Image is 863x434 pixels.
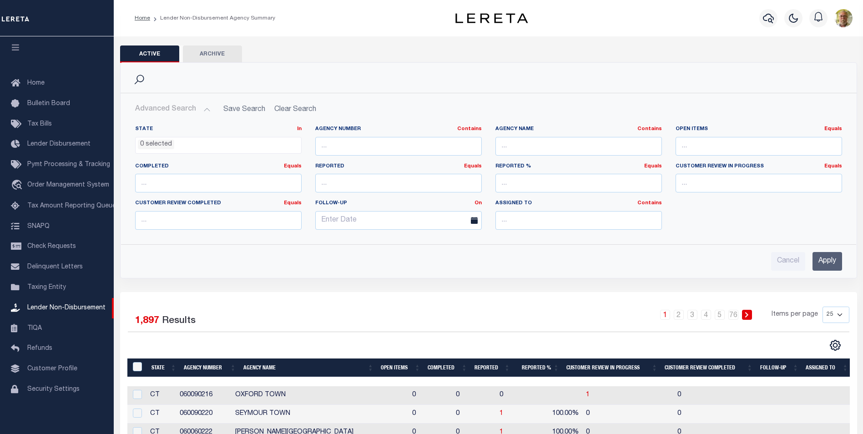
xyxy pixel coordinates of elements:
[495,137,662,156] input: ...
[135,15,150,21] a: Home
[496,386,536,405] td: 0
[308,200,489,207] label: Follow-up
[315,211,482,230] input: Enter Date
[495,211,662,230] input: ...
[474,201,482,206] a: On
[452,386,496,405] td: 0
[586,392,590,398] a: 1
[409,386,452,405] td: 0
[424,358,471,377] th: Completed: activate to sort column ascending
[11,180,25,192] i: travel_explore
[150,14,275,22] li: Lender Non-Disbursement Agency Summary
[687,310,697,320] a: 3
[27,325,42,331] span: TIQA
[27,101,70,107] span: Bulletin Board
[27,80,45,86] span: Home
[232,386,409,405] td: OXFORD TOWN
[297,126,302,131] a: In
[676,126,842,133] label: Open Items
[701,310,711,320] a: 4
[771,252,805,271] input: Cancel
[162,314,196,328] label: Results
[27,182,109,188] span: Order Management System
[146,386,176,405] td: CT
[757,358,802,377] th: Follow-up: activate to sort column ascending
[563,358,661,377] th: Customer Review In Progress: activate to sort column ascending
[27,141,91,147] span: Lender Disbursement
[146,405,176,424] td: CT
[315,137,482,156] input: ...
[27,264,83,270] span: Delinquent Letters
[495,126,662,133] label: Agency Name
[514,358,563,377] th: Reported %: activate to sort column ascending
[176,405,232,424] td: 060090220
[183,45,242,63] button: Archive
[27,305,106,311] span: Lender Non-Disbursement
[471,358,514,377] th: Reported: activate to sort column ascending
[676,163,842,171] label: Customer Review In Progress
[27,121,52,127] span: Tax Bills
[644,164,662,169] a: Equals
[135,163,302,171] label: Completed
[135,316,159,326] span: 1,897
[457,126,482,131] a: Contains
[824,164,842,169] a: Equals
[240,358,377,377] th: Agency Name: activate to sort column ascending
[148,358,180,377] th: State: activate to sort column ascending
[676,174,842,192] input: ...
[176,386,232,405] td: 060090216
[180,358,240,377] th: Agency Number: activate to sort column ascending
[232,405,409,424] td: SEYMOUR TOWN
[660,310,670,320] a: 1
[135,126,302,133] label: State
[637,201,662,206] a: Contains
[674,405,762,424] td: 0
[27,345,52,352] span: Refunds
[135,101,211,118] button: Advanced Search
[813,252,842,271] input: Apply
[452,405,496,424] td: 0
[455,13,528,23] img: logo-dark.svg
[661,358,756,377] th: Customer Review Completed: activate to sort column ascending
[315,174,482,192] input: ...
[135,211,302,230] input: ...
[676,137,842,156] input: ...
[802,358,852,377] th: Assigned To: activate to sort column ascending
[495,200,662,207] label: Assigned To
[715,310,725,320] a: 5
[495,163,662,171] label: Reported %
[674,386,762,405] td: 0
[27,203,116,209] span: Tax Amount Reporting Queue
[495,174,662,192] input: ...
[772,310,818,320] span: Items per page
[536,405,582,424] td: 100.00%
[27,161,110,168] span: Pymt Processing & Tracking
[27,223,50,229] span: SNAPQ
[284,201,302,206] a: Equals
[284,164,302,169] a: Equals
[27,366,77,372] span: Customer Profile
[464,164,482,169] a: Equals
[315,163,482,171] label: Reported
[27,243,76,250] span: Check Requests
[674,310,684,320] a: 2
[824,126,842,131] a: Equals
[135,174,302,192] input: ...
[135,200,302,207] label: Customer Review Completed
[637,126,662,131] a: Contains
[27,284,66,291] span: Taxing Entity
[127,358,148,377] th: MBACode
[582,405,674,424] td: 0
[138,140,174,150] li: 0 selected
[27,386,80,393] span: Security Settings
[728,310,738,320] a: 76
[120,45,179,63] button: Active
[500,410,503,417] a: 1
[377,358,424,377] th: Open Items: activate to sort column ascending
[409,405,452,424] td: 0
[315,126,482,133] label: Agency Number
